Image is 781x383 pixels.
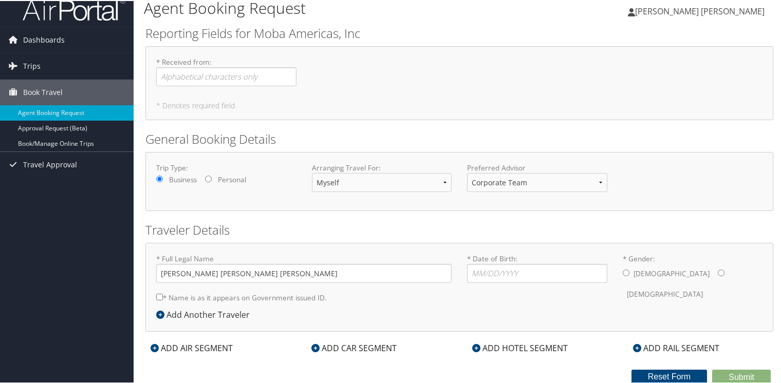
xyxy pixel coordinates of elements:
[156,263,452,282] input: * Full Legal Name
[156,287,327,306] label: * Name is as it appears on Government issued ID.
[631,369,708,383] button: Reset Form
[169,174,197,184] label: Business
[156,253,452,282] label: * Full Legal Name
[306,341,402,353] div: ADD CAR SEGMENT
[467,263,607,282] input: * Date of Birth:
[634,263,710,282] label: [DEMOGRAPHIC_DATA]
[628,341,724,353] div: ADD RAIL SEGMENT
[623,269,629,275] input: * Gender:[DEMOGRAPHIC_DATA][DEMOGRAPHIC_DATA]
[23,79,63,104] span: Book Travel
[156,56,296,85] label: * Received from :
[156,293,163,299] input: * Name is as it appears on Government issued ID.
[467,341,573,353] div: ADD HOTEL SEGMENT
[718,269,724,275] input: * Gender:[DEMOGRAPHIC_DATA][DEMOGRAPHIC_DATA]
[156,101,763,108] h5: * Denotes required field
[156,162,296,172] label: Trip Type:
[623,253,763,303] label: * Gender:
[467,253,607,282] label: * Date of Birth:
[23,26,65,52] span: Dashboards
[312,162,452,172] label: Arranging Travel For:
[145,24,773,41] h2: Reporting Fields for Moba Americas, Inc
[23,151,77,177] span: Travel Approval
[145,129,773,147] h2: General Booking Details
[156,308,255,320] div: Add Another Traveler
[145,220,773,238] h2: Traveler Details
[23,52,41,78] span: Trips
[635,5,765,16] span: [PERSON_NAME] [PERSON_NAME]
[156,66,296,85] input: * Received from:
[627,283,703,303] label: [DEMOGRAPHIC_DATA]
[145,341,238,353] div: ADD AIR SEGMENT
[467,162,607,172] label: Preferred Advisor
[218,174,246,184] label: Personal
